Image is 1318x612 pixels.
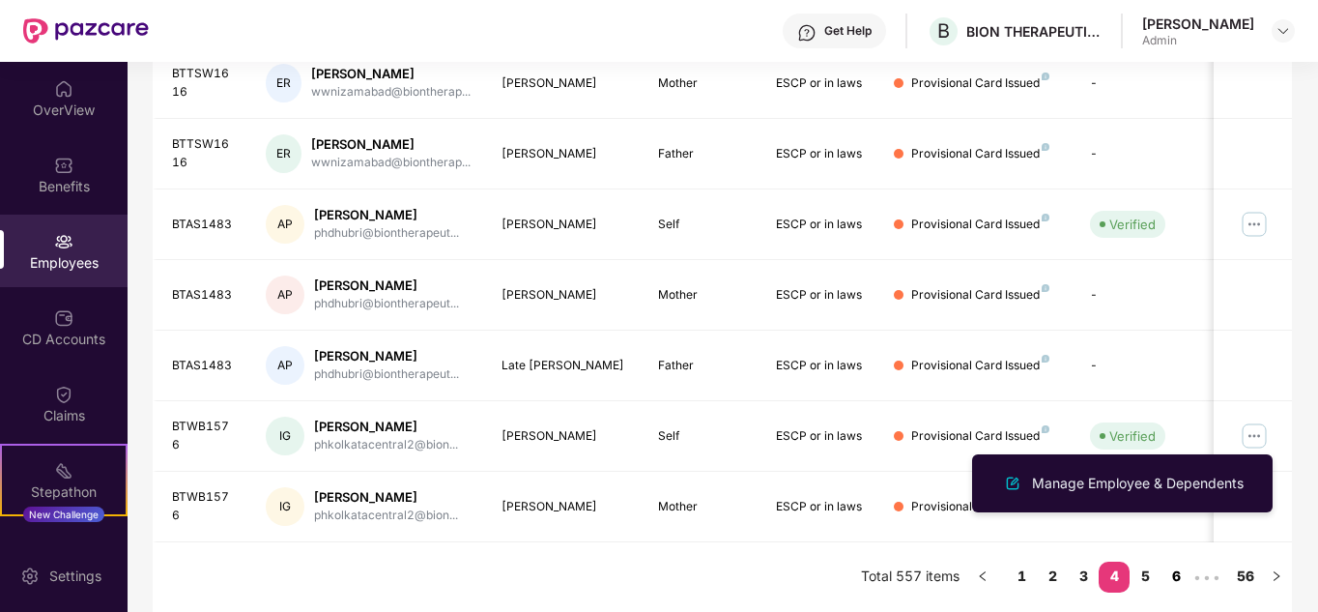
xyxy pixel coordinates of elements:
[314,418,458,436] div: [PERSON_NAME]
[977,570,988,582] span: left
[314,206,459,224] div: [PERSON_NAME]
[266,417,304,455] div: IG
[658,286,745,305] div: Mother
[1130,562,1160,591] a: 5
[911,145,1049,163] div: Provisional Card Issued
[966,22,1102,41] div: BION THERAPEUTICS ([GEOGRAPHIC_DATA]) PRIVATE LIMITED
[658,216,745,234] div: Self
[314,507,458,525] div: phkolkatacentral2@bion...
[776,357,863,375] div: ESCP or in laws
[314,365,459,384] div: phdhubri@biontherapeut...
[172,286,236,305] div: BTAS1483
[776,145,863,163] div: ESCP or in laws
[311,135,471,154] div: [PERSON_NAME]
[314,436,458,454] div: phkolkatacentral2@bion...
[311,65,471,83] div: [PERSON_NAME]
[1275,23,1291,39] img: svg+xml;base64,PHN2ZyBpZD0iRHJvcGRvd24tMzJ4MzIiIHhtbG5zPSJodHRwOi8vd3d3LnczLm9yZy8yMDAwL3N2ZyIgd2...
[1028,473,1247,494] div: Manage Employee & Dependents
[54,308,73,328] img: svg+xml;base64,PHN2ZyBpZD0iQ0RfQWNjb3VudHMiIGRhdGEtbmFtZT0iQ0QgQWNjb3VudHMiIHhtbG5zPSJodHRwOi8vd3...
[776,498,863,516] div: ESCP or in laws
[20,567,40,586] img: svg+xml;base64,PHN2ZyBpZD0iU2V0dGluZy0yMHgyMCIgeG1sbnM9Imh0dHA6Ly93d3cudzMub3JnLzIwMDAvc3ZnIiB3aW...
[911,74,1049,93] div: Provisional Card Issued
[937,19,950,43] span: B
[1191,562,1222,593] span: •••
[967,562,998,593] li: Previous Page
[1099,562,1130,591] a: 4
[911,286,1049,305] div: Provisional Card Issued
[314,347,459,365] div: [PERSON_NAME]
[314,224,459,243] div: phdhubri@biontherapeut...
[911,357,1049,375] div: Provisional Card Issued
[54,461,73,481] img: svg+xml;base64,PHN2ZyB4bWxucz0iaHR0cDovL3d3dy53My5vcmcvMjAwMC9zdmciIHdpZHRoPSIyMSIgaGVpZ2h0PSIyMC...
[501,286,628,305] div: [PERSON_NAME]
[172,65,236,102] div: BTTSW1616
[1006,562,1037,593] li: 1
[54,232,73,251] img: svg+xml;base64,PHN2ZyBpZD0iRW1wbG95ZWVzIiB4bWxucz0iaHR0cDovL3d3dy53My5vcmcvMjAwMC9zdmciIHdpZHRoPS...
[266,346,304,385] div: AP
[1130,562,1160,593] li: 5
[776,286,863,305] div: ESCP or in laws
[1191,562,1222,593] li: Next 5 Pages
[501,216,628,234] div: [PERSON_NAME]
[1261,562,1292,593] button: right
[1160,562,1191,591] a: 6
[1068,562,1099,591] a: 3
[172,357,236,375] div: BTAS1483
[23,18,149,44] img: New Pazcare Logo
[658,427,745,446] div: Self
[266,276,304,314] div: AP
[797,23,817,43] img: svg+xml;base64,PHN2ZyBpZD0iSGVscC0zMngzMiIgeG1sbnM9Imh0dHA6Ly93d3cudzMub3JnLzIwMDAvc3ZnIiB3aWR0aD...
[1042,73,1049,80] img: svg+xml;base64,PHN2ZyB4bWxucz0iaHR0cDovL3d3dy53My5vcmcvMjAwMC9zdmciIHdpZHRoPSI4IiBoZWlnaHQ9IjgiIH...
[1074,119,1212,189] td: -
[776,74,863,93] div: ESCP or in laws
[1239,421,1270,452] img: manageButton
[658,74,745,93] div: Mother
[1261,562,1292,593] li: Next Page
[824,23,872,39] div: Get Help
[1099,562,1130,593] li: 4
[1074,260,1212,331] td: -
[1142,33,1254,48] div: Admin
[266,134,301,173] div: ER
[911,216,1049,234] div: Provisional Card Issued
[501,498,628,516] div: [PERSON_NAME]
[776,216,863,234] div: ESCP or in laws
[911,498,1049,516] div: Provisional Card Issued
[658,145,745,163] div: Father
[501,357,628,375] div: Late [PERSON_NAME]
[1037,562,1068,593] li: 2
[1230,562,1261,593] li: 56
[23,507,104,522] div: New Challenge
[911,427,1049,446] div: Provisional Card Issued
[43,566,107,585] div: Settings
[311,154,471,172] div: wwnizamabad@biontherap...
[1037,562,1068,591] a: 2
[1006,562,1037,591] a: 1
[658,357,745,375] div: Father
[314,488,458,507] div: [PERSON_NAME]
[776,427,863,446] div: ESCP or in laws
[54,156,73,175] img: svg+xml;base64,PHN2ZyBpZD0iQmVuZWZpdHMiIHhtbG5zPSJodHRwOi8vd3d3LnczLm9yZy8yMDAwL3N2ZyIgd2lkdGg9Ij...
[311,83,471,102] div: wwnizamabad@biontherap...
[1068,562,1099,593] li: 3
[861,562,960,593] li: Total 557 items
[1074,48,1212,119] td: -
[1042,425,1049,433] img: svg+xml;base64,PHN2ZyB4bWxucz0iaHR0cDovL3d3dy53My5vcmcvMjAwMC9zdmciIHdpZHRoPSI4IiBoZWlnaHQ9IjgiIH...
[1142,15,1254,33] div: [PERSON_NAME]
[172,135,236,172] div: BTTSW1616
[314,277,459,295] div: [PERSON_NAME]
[314,295,459,313] div: phdhubri@biontherapeut...
[1001,472,1024,495] img: svg+xml;base64,PHN2ZyB4bWxucz0iaHR0cDovL3d3dy53My5vcmcvMjAwMC9zdmciIHhtbG5zOnhsaW5rPSJodHRwOi8vd3...
[1230,562,1261,591] a: 56
[266,64,301,102] div: ER
[172,216,236,234] div: BTAS1483
[967,562,998,593] button: left
[1042,214,1049,221] img: svg+xml;base64,PHN2ZyB4bWxucz0iaHR0cDovL3d3dy53My5vcmcvMjAwMC9zdmciIHdpZHRoPSI4IiBoZWlnaHQ9IjgiIH...
[1160,562,1191,593] li: 6
[1042,355,1049,363] img: svg+xml;base64,PHN2ZyB4bWxucz0iaHR0cDovL3d3dy53My5vcmcvMjAwMC9zdmciIHdpZHRoPSI4IiBoZWlnaHQ9IjgiIH...
[172,488,236,525] div: BTWB1576
[501,74,628,93] div: [PERSON_NAME]
[54,385,73,404] img: svg+xml;base64,PHN2ZyBpZD0iQ2xhaW0iIHhtbG5zPSJodHRwOi8vd3d3LnczLm9yZy8yMDAwL3N2ZyIgd2lkdGg9IjIwIi...
[54,79,73,99] img: svg+xml;base64,PHN2ZyBpZD0iSG9tZSIgeG1sbnM9Imh0dHA6Ly93d3cudzMub3JnLzIwMDAvc3ZnIiB3aWR0aD0iMjAiIG...
[1042,284,1049,292] img: svg+xml;base64,PHN2ZyB4bWxucz0iaHR0cDovL3d3dy53My5vcmcvMjAwMC9zdmciIHdpZHRoPSI4IiBoZWlnaHQ9IjgiIH...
